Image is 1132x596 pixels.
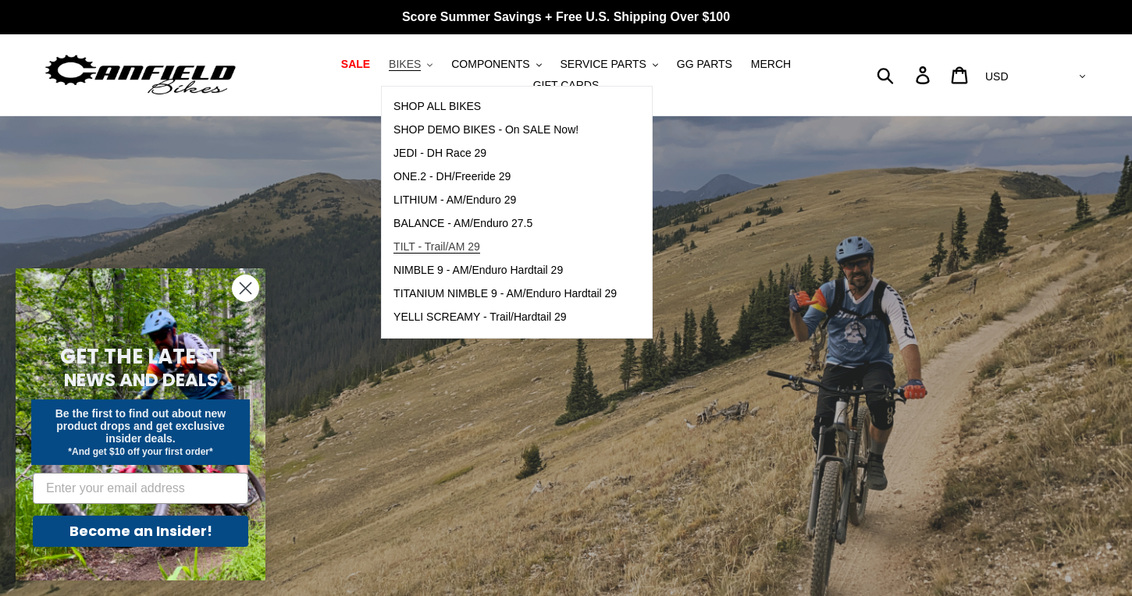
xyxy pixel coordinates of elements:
span: GIFT CARDS [533,79,600,92]
span: ONE.2 - DH/Freeride 29 [393,170,511,183]
a: MERCH [743,54,799,75]
span: NIMBLE 9 - AM/Enduro Hardtail 29 [393,264,563,277]
a: ONE.2 - DH/Freeride 29 [382,165,628,189]
span: SERVICE PARTS [560,58,646,71]
span: SHOP ALL BIKES [393,100,481,113]
span: SHOP DEMO BIKES - On SALE Now! [393,123,578,137]
span: GET THE LATEST [60,342,221,371]
button: COMPONENTS [443,54,549,75]
a: SHOP ALL BIKES [382,95,628,119]
span: YELLI SCREAMY - Trail/Hardtail 29 [393,310,567,324]
button: SERVICE PARTS [552,54,665,75]
a: TILT - Trail/AM 29 [382,236,628,259]
span: MERCH [751,58,791,71]
a: JEDI - DH Race 29 [382,142,628,165]
a: SALE [333,54,378,75]
a: LITHIUM - AM/Enduro 29 [382,189,628,212]
a: TITANIUM NIMBLE 9 - AM/Enduro Hardtail 29 [382,282,628,306]
span: BIKES [389,58,421,71]
input: Search [885,58,925,92]
span: *And get $10 off your first order* [68,446,212,457]
span: JEDI - DH Race 29 [393,147,486,160]
img: Canfield Bikes [43,51,238,100]
span: COMPONENTS [451,58,529,71]
a: YELLI SCREAMY - Trail/Hardtail 29 [382,306,628,329]
span: GG PARTS [677,58,732,71]
a: SHOP DEMO BIKES - On SALE Now! [382,119,628,142]
span: BALANCE - AM/Enduro 27.5 [393,217,532,230]
input: Enter your email address [33,473,248,504]
span: NEWS AND DEALS [64,367,218,392]
span: SALE [341,58,370,71]
a: GIFT CARDS [525,75,607,96]
span: LITHIUM - AM/Enduro 29 [393,193,516,207]
span: Be the first to find out about new product drops and get exclusive insider deals. [55,407,226,445]
a: NIMBLE 9 - AM/Enduro Hardtail 29 [382,259,628,282]
button: Close dialog [232,275,259,302]
span: TILT - Trail/AM 29 [393,240,480,254]
button: Become an Insider! [33,516,248,547]
a: BALANCE - AM/Enduro 27.5 [382,212,628,236]
a: GG PARTS [669,54,740,75]
button: BIKES [381,54,440,75]
span: TITANIUM NIMBLE 9 - AM/Enduro Hardtail 29 [393,287,617,300]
